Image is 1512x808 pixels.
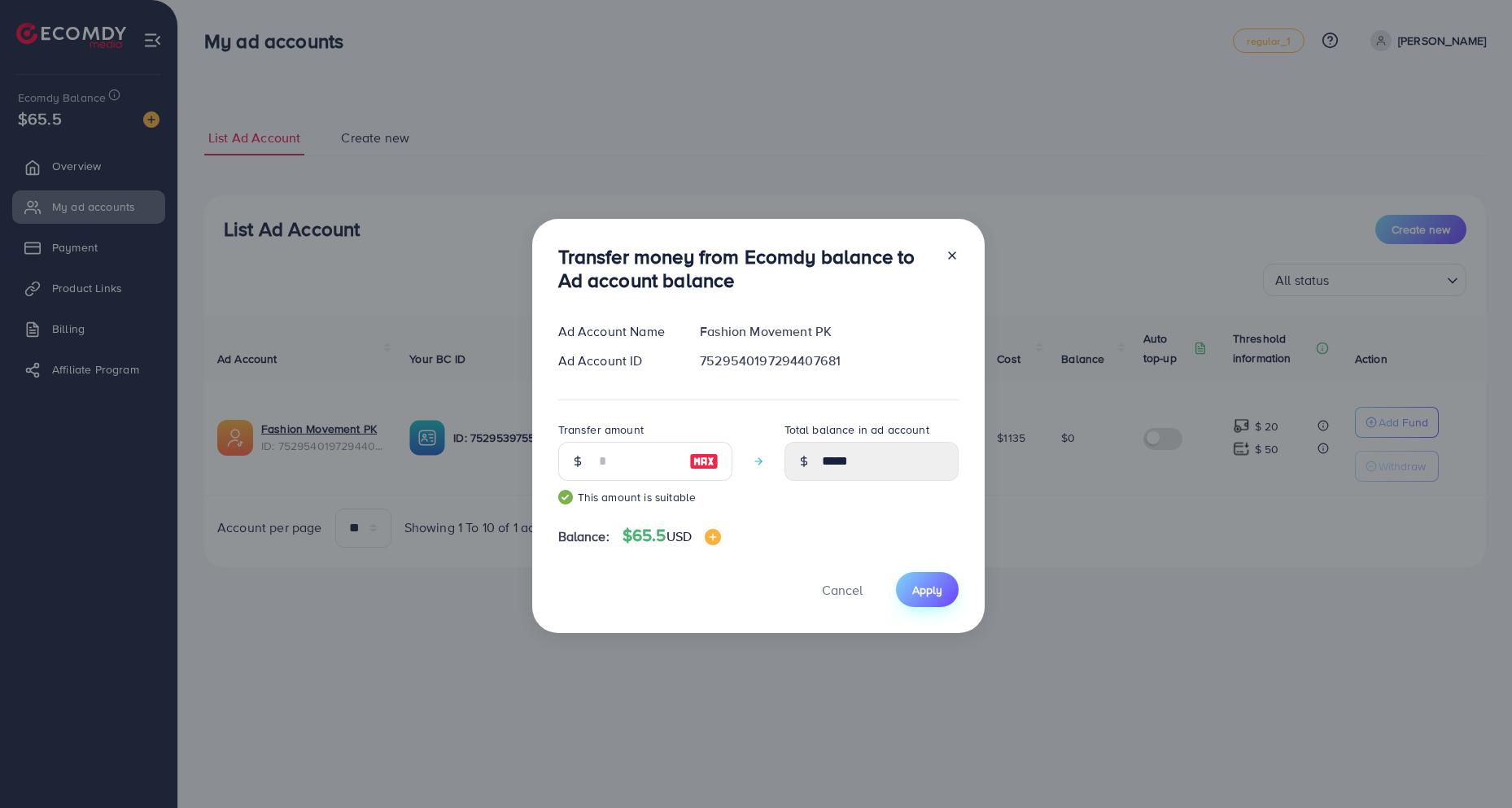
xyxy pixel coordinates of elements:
[689,452,719,471] img: image
[822,581,863,599] span: Cancel
[784,421,929,438] label: Total balance in ad account
[687,322,971,341] div: Fashion Movement PK
[896,572,959,607] button: Apply
[558,489,732,505] small: This amount is suitable
[558,527,610,546] span: Balance:
[1443,735,1500,796] iframe: Chat
[687,352,971,370] div: 7529540197294407681
[545,322,688,341] div: Ad Account Name
[558,421,644,438] label: Transfer amount
[623,526,721,546] h4: $65.5
[912,582,942,598] span: Apply
[666,527,692,545] span: USD
[545,352,688,370] div: Ad Account ID
[705,529,721,545] img: image
[802,572,883,607] button: Cancel
[558,490,573,504] img: guide
[558,245,933,292] h3: Transfer money from Ecomdy balance to Ad account balance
